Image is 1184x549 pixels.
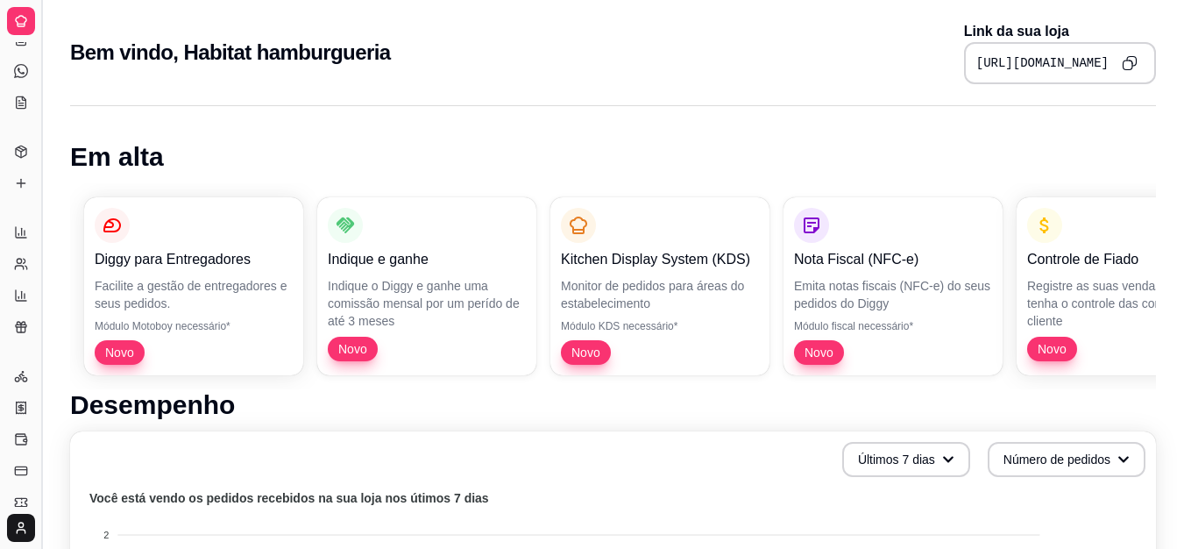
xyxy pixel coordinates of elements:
button: Nota Fiscal (NFC-e)Emita notas fiscais (NFC-e) do seus pedidos do DiggyMódulo fiscal necessário*Novo [783,197,1003,375]
span: Novo [331,340,374,358]
p: Nota Fiscal (NFC-e) [794,249,992,270]
p: Link da sua loja [964,21,1156,42]
h1: Em alta [70,141,1156,173]
p: Monitor de pedidos para áreas do estabelecimento [561,277,759,312]
button: Diggy para EntregadoresFacilite a gestão de entregadores e seus pedidos.Módulo Motoboy necessário... [84,197,303,375]
p: Módulo Motoboy necessário* [95,319,293,333]
h1: Desempenho [70,389,1156,421]
p: Módulo fiscal necessário* [794,319,992,333]
p: Emita notas fiscais (NFC-e) do seus pedidos do Diggy [794,277,992,312]
tspan: 2 [103,530,109,540]
p: Diggy para Entregadores [95,249,293,270]
p: Indique o Diggy e ganhe uma comissão mensal por um perído de até 3 meses [328,277,526,330]
button: Últimos 7 dias [842,442,970,477]
p: Módulo KDS necessário* [561,319,759,333]
p: Indique e ganhe [328,249,526,270]
button: Kitchen Display System (KDS)Monitor de pedidos para áreas do estabelecimentoMódulo KDS necessário... [550,197,769,375]
h2: Bem vindo, Habitat hamburgueria [70,39,390,67]
span: Novo [564,344,607,361]
button: Copy to clipboard [1116,49,1144,77]
pre: [URL][DOMAIN_NAME] [976,54,1109,72]
span: Novo [98,344,141,361]
span: Novo [1031,340,1074,358]
span: Novo [798,344,840,361]
p: Kitchen Display System (KDS) [561,249,759,270]
text: Você está vendo os pedidos recebidos na sua loja nos útimos 7 dias [89,491,489,505]
p: Facilite a gestão de entregadores e seus pedidos. [95,277,293,312]
button: Número de pedidos [988,442,1145,477]
button: Indique e ganheIndique o Diggy e ganhe uma comissão mensal por um perído de até 3 mesesNovo [317,197,536,375]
